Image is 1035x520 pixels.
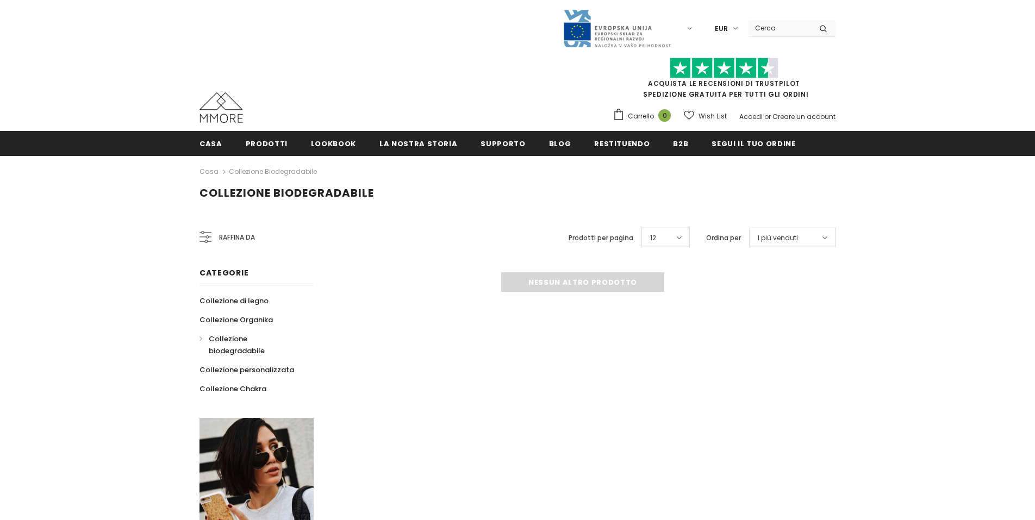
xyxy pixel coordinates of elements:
span: supporto [481,139,525,149]
span: La nostra storia [379,139,457,149]
a: Collezione biodegradabile [199,329,302,360]
span: Prodotti [246,139,288,149]
span: Collezione biodegradabile [199,185,374,201]
a: Casa [199,165,219,178]
span: Collezione Organika [199,315,273,325]
a: Javni Razpis [563,23,671,33]
a: Collezione biodegradabile [229,167,317,176]
span: Segui il tuo ordine [712,139,795,149]
span: Wish List [699,111,727,122]
a: Casa [199,131,222,155]
span: I più venduti [758,233,798,243]
span: Lookbook [311,139,356,149]
a: Restituendo [594,131,650,155]
span: Categorie [199,267,248,278]
span: Collezione Chakra [199,384,266,394]
label: Ordina per [706,233,741,243]
span: Casa [199,139,222,149]
span: EUR [715,23,728,34]
span: B2B [673,139,688,149]
a: Prodotti [246,131,288,155]
span: Collezione personalizzata [199,365,294,375]
input: Search Site [749,20,811,36]
span: or [764,112,771,121]
img: Casi MMORE [199,92,243,123]
span: Carrello [628,111,654,122]
img: Fidati di Pilot Stars [670,58,778,79]
a: La nostra storia [379,131,457,155]
span: Raffina da [219,231,255,243]
a: Creare un account [772,112,836,121]
a: Lookbook [311,131,356,155]
a: Accedi [739,112,763,121]
a: Collezione personalizzata [199,360,294,379]
a: Segui il tuo ordine [712,131,795,155]
a: Blog [549,131,571,155]
a: Collezione Chakra [199,379,266,398]
label: Prodotti per pagina [569,233,633,243]
a: Wish List [684,106,727,126]
span: 12 [650,233,656,243]
a: B2B [673,131,688,155]
a: Acquista le recensioni di TrustPilot [648,79,800,88]
a: Carrello 0 [613,108,676,124]
span: Collezione biodegradabile [209,334,265,356]
span: Restituendo [594,139,650,149]
span: SPEDIZIONE GRATUITA PER TUTTI GLI ORDINI [613,62,836,99]
span: Collezione di legno [199,296,269,306]
a: supporto [481,131,525,155]
img: Javni Razpis [563,9,671,48]
span: Blog [549,139,571,149]
a: Collezione di legno [199,291,269,310]
a: Collezione Organika [199,310,273,329]
span: 0 [658,109,671,122]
